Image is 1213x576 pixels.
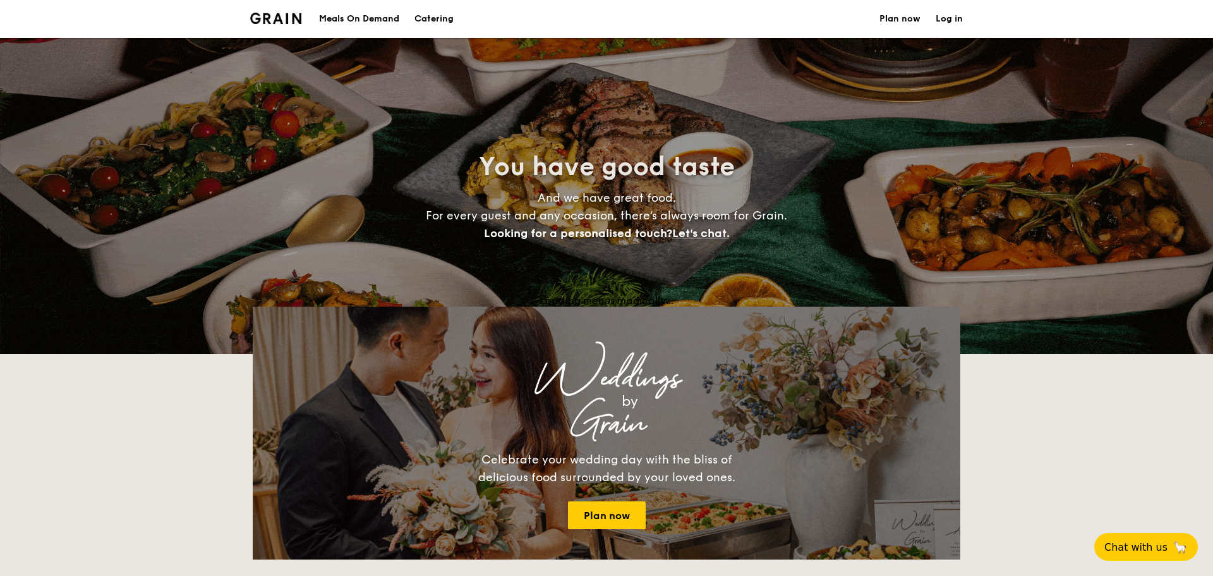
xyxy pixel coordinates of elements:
div: Weddings [364,367,849,390]
div: Loading menus magically... [253,295,960,307]
img: Grain [250,13,301,24]
div: Celebrate your wedding day with the bliss of delicious food surrounded by your loved ones. [464,451,749,486]
a: Plan now [568,501,646,529]
div: Grain [364,413,849,436]
span: Let's chat. [672,226,730,240]
div: by [411,390,849,413]
span: 🦙 [1173,540,1188,555]
a: Logotype [250,13,301,24]
button: Chat with us🦙 [1094,533,1198,561]
span: Chat with us [1104,541,1168,553]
